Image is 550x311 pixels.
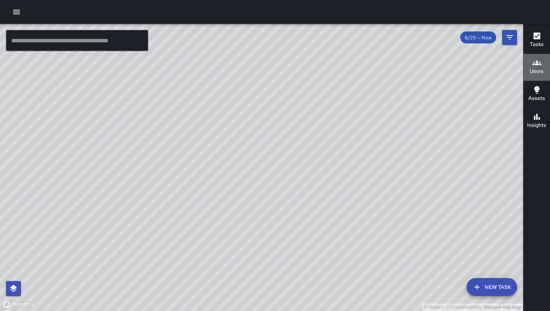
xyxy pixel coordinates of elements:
[528,94,545,103] h6: Assets
[530,67,544,76] h6: Users
[523,81,550,108] button: Assets
[527,121,546,129] h6: Insights
[460,34,496,41] span: 8/29 — Now
[530,40,544,49] h6: Tasks
[523,54,550,81] button: Users
[523,27,550,54] button: Tasks
[502,30,517,45] button: Filters
[467,278,517,296] button: New Task
[523,108,550,135] button: Insights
